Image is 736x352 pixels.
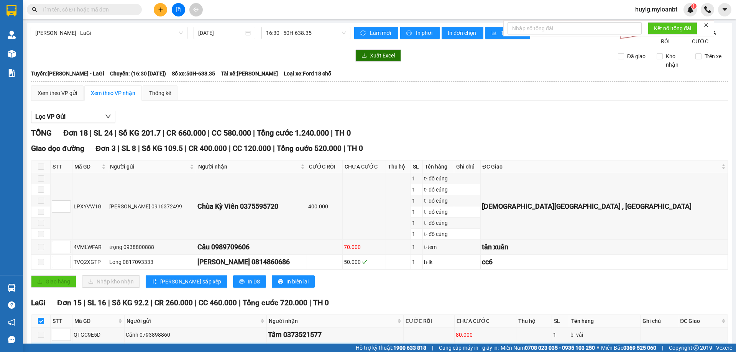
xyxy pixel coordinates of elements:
[96,144,116,153] span: Đơn 3
[424,196,453,205] div: t- đồ cúng
[146,275,227,288] button: sort-ascending[PERSON_NAME] sắp xếp
[693,345,699,350] span: copyright
[38,89,77,97] div: Xem theo VP gửi
[154,298,193,307] span: CR 260.000
[501,344,595,352] span: Miền Nam
[8,301,15,309] span: question-circle
[82,275,140,288] button: downloadNhập kho nhận
[360,30,367,36] span: sync
[508,22,642,34] input: Nhập số tổng đài
[74,317,117,325] span: Mã GD
[193,7,199,12] span: aim
[91,89,135,97] div: Xem theo VP nhận
[108,298,110,307] span: |
[455,315,516,327] th: CHƯA CƯỚC
[8,284,16,292] img: warehouse-icon
[448,29,477,37] span: In đơn chọn
[74,331,123,339] div: QFGC9E5D
[158,7,163,12] span: plus
[356,344,426,352] span: Hỗ trợ kỹ thuật:
[195,298,197,307] span: |
[701,52,724,61] span: Trên xe
[208,128,210,138] span: |
[370,29,392,37] span: Làm mới
[569,315,641,327] th: Tên hàng
[87,298,106,307] span: SL 16
[483,162,720,171] span: ĐC Giao
[149,89,171,97] div: Thống kê
[172,69,215,78] span: Số xe: 50H-638.35
[307,160,343,173] th: CƯỚC RỒI
[718,3,731,16] button: caret-down
[273,144,275,153] span: |
[152,279,157,285] span: sort-ascending
[424,219,453,227] div: t- đồ cúng
[344,243,384,251] div: 70.000
[412,185,421,194] div: 1
[166,128,206,138] span: CR 660.000
[32,7,37,12] span: search
[482,242,726,252] div: tân xuân
[74,258,107,266] div: TVQ2XGTP
[424,208,453,216] div: t- đồ cúng
[412,219,421,227] div: 1
[424,185,453,194] div: t- đồ cúng
[8,319,15,326] span: notification
[654,24,691,33] span: Kết nối tổng đài
[31,144,84,153] span: Giao dọc đường
[361,53,367,59] span: download
[692,3,695,9] span: 1
[456,331,515,339] div: 80.000
[221,69,278,78] span: Tài xế: [PERSON_NAME]
[412,196,421,205] div: 1
[482,257,726,267] div: cc6
[721,6,728,13] span: caret-down
[198,29,244,37] input: 11/10/2025
[229,144,231,153] span: |
[309,298,311,307] span: |
[57,298,82,307] span: Đơn 15
[269,317,396,325] span: Người nhận
[624,52,649,61] span: Đã giao
[412,174,421,183] div: 1
[253,128,255,138] span: |
[570,331,639,339] div: b- vải
[74,202,107,211] div: LPXYVW1G
[31,111,115,123] button: Lọc VP Gửi
[601,344,656,352] span: Miền Bắc
[109,243,194,251] div: trọng 0938800888
[439,344,499,352] span: Cung cấp máy in - giấy in:
[286,277,309,286] span: In biên lai
[142,144,183,153] span: Số KG 109.5
[8,50,16,58] img: warehouse-icon
[412,258,421,266] div: 1
[284,69,331,78] span: Loại xe: Ford 18 chỗ
[185,144,187,153] span: |
[386,160,411,173] th: Thu hộ
[243,298,307,307] span: Tổng cước 720.000
[313,298,329,307] span: TH 0
[112,298,149,307] span: Số KG 92.2
[553,331,568,339] div: 1
[31,275,76,288] button: uploadGiao hàng
[335,128,351,138] span: TH 0
[362,259,367,265] span: check
[31,128,52,138] span: TỔNG
[623,345,656,351] strong: 0369 525 060
[412,243,421,251] div: 1
[347,144,363,153] span: TH 0
[233,275,266,288] button: printerIn DS
[687,6,694,13] img: icon-new-feature
[233,144,271,153] span: CC 120.000
[118,128,161,138] span: Số KG 201.7
[42,5,133,14] input: Tìm tên, số ĐT hoặc mã đơn
[138,144,140,153] span: |
[257,128,329,138] span: Tổng cước 1.240.000
[160,277,221,286] span: [PERSON_NAME] sắp xếp
[648,22,697,34] button: Kết nối tổng đài
[552,315,569,327] th: SL
[154,3,167,16] button: plus
[432,344,433,352] span: |
[72,240,108,255] td: 4VMLWFAR
[109,202,194,211] div: [PERSON_NAME] 0916372499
